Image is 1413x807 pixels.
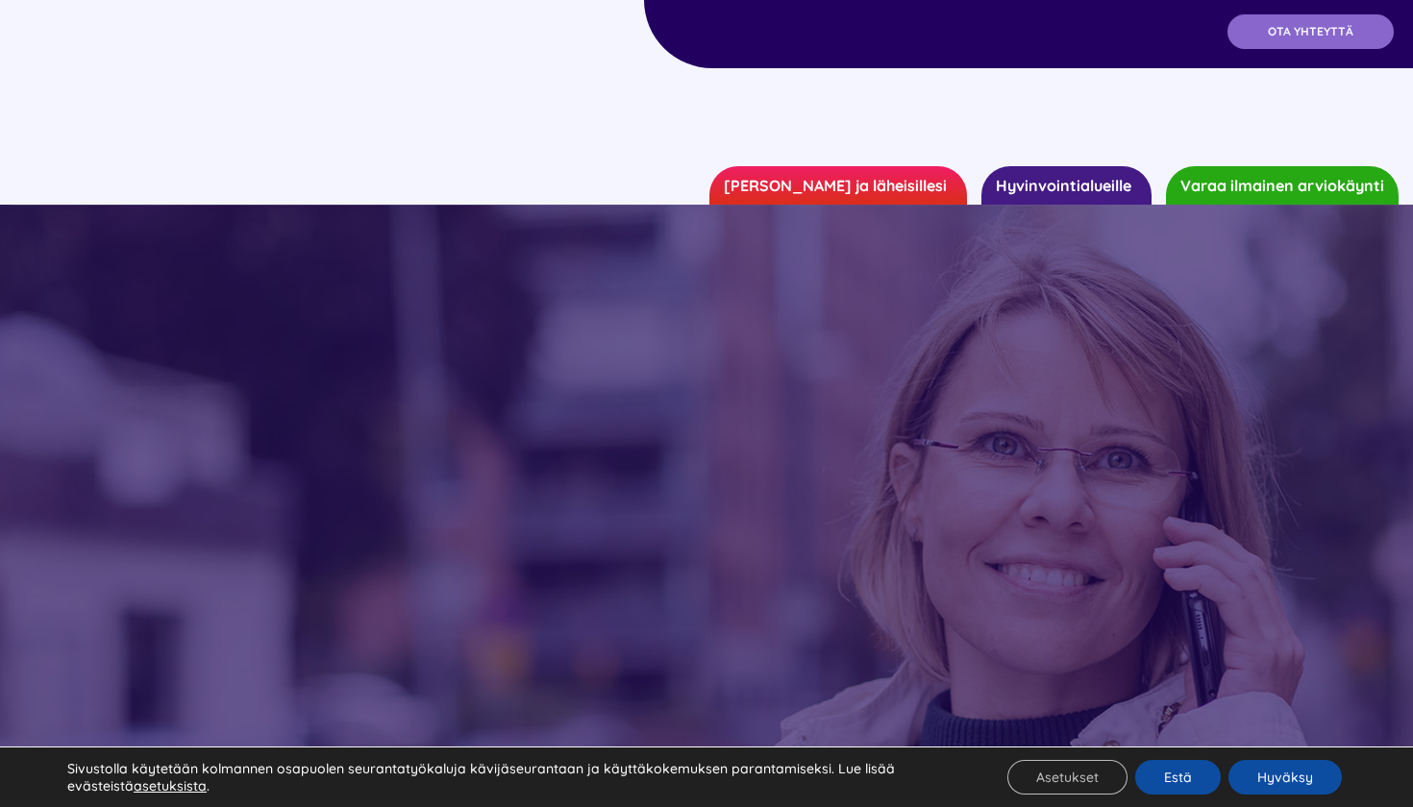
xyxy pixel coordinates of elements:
[1228,760,1342,795] button: Hyväksy
[981,166,1152,205] a: Hyvinvointialueille
[1166,166,1399,205] a: Varaa ilmainen arviokäynti
[1268,25,1353,38] span: OTA YHTEYTTÄ
[1007,760,1128,795] button: Asetukset
[67,760,961,795] p: Sivustolla käytetään kolmannen osapuolen seurantatyökaluja kävijäseurantaan ja käyttäkokemuksen p...
[1135,760,1221,795] button: Estä
[1227,14,1394,49] a: OTA YHTEYTTÄ
[709,166,967,205] a: [PERSON_NAME] ja läheisillesi
[134,777,207,795] button: asetuksista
